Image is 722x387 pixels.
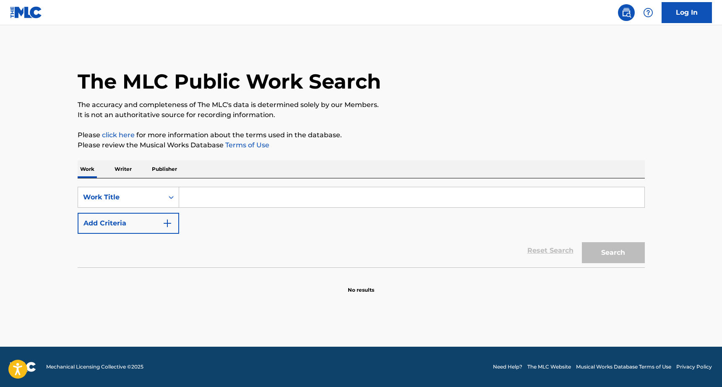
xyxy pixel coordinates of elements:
[78,160,97,178] p: Work
[640,4,657,21] div: Help
[348,276,374,294] p: No results
[576,363,671,371] a: Musical Works Database Terms of Use
[618,4,635,21] a: Public Search
[102,131,135,139] a: click here
[46,363,143,371] span: Mechanical Licensing Collective © 2025
[78,100,645,110] p: The accuracy and completeness of The MLC's data is determined solely by our Members.
[149,160,180,178] p: Publisher
[643,8,653,18] img: help
[662,2,712,23] a: Log In
[493,363,522,371] a: Need Help?
[78,69,381,94] h1: The MLC Public Work Search
[112,160,134,178] p: Writer
[10,6,42,18] img: MLC Logo
[527,363,571,371] a: The MLC Website
[78,140,645,150] p: Please review the Musical Works Database
[78,110,645,120] p: It is not an authoritative source for recording information.
[621,8,631,18] img: search
[224,141,269,149] a: Terms of Use
[10,362,36,372] img: logo
[78,130,645,140] p: Please for more information about the terms used in the database.
[83,192,159,202] div: Work Title
[676,363,712,371] a: Privacy Policy
[162,218,172,228] img: 9d2ae6d4665cec9f34b9.svg
[78,187,645,267] form: Search Form
[78,213,179,234] button: Add Criteria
